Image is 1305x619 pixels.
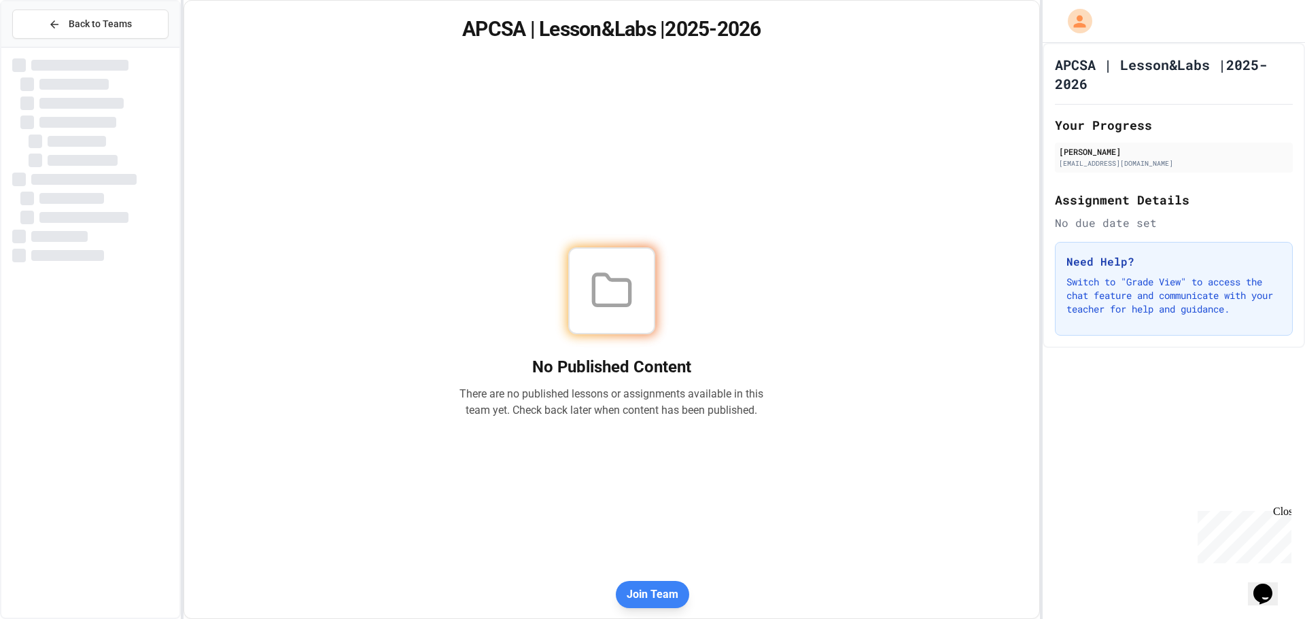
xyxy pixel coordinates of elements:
[616,581,689,608] button: Join Team
[1055,215,1293,231] div: No due date set
[1059,158,1289,169] div: [EMAIL_ADDRESS][DOMAIN_NAME]
[69,17,132,31] span: Back to Teams
[1055,55,1293,93] h1: APCSA | Lesson&Labs |2025-2026
[1066,253,1281,270] h3: Need Help?
[1248,565,1291,605] iframe: chat widget
[5,5,94,86] div: Chat with us now!Close
[459,356,764,378] h2: No Published Content
[1055,116,1293,135] h2: Your Progress
[1066,275,1281,316] p: Switch to "Grade View" to access the chat feature and communicate with your teacher for help and ...
[1054,5,1096,37] div: My Account
[1055,190,1293,209] h2: Assignment Details
[12,10,169,39] button: Back to Teams
[459,386,764,419] p: There are no published lessons or assignments available in this team yet. Check back later when c...
[1192,506,1291,563] iframe: chat widget
[201,17,1023,41] h1: APCSA | Lesson&Labs |2025-2026
[1059,145,1289,158] div: [PERSON_NAME]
